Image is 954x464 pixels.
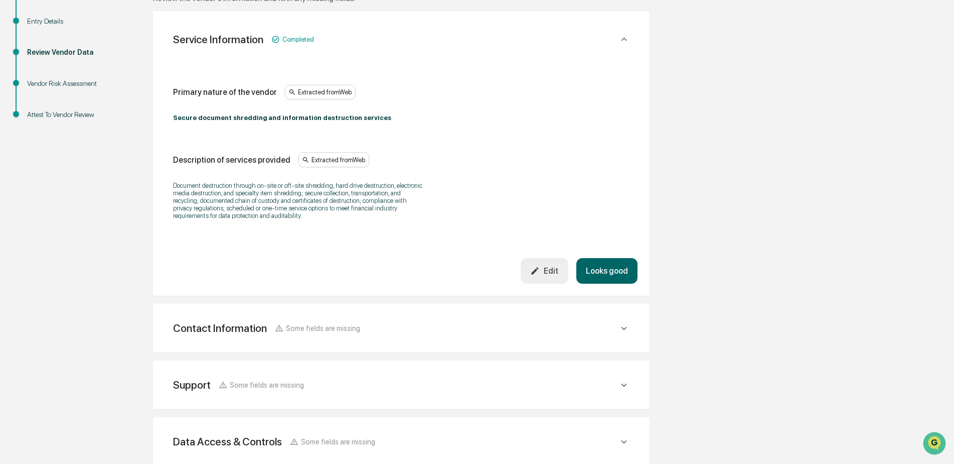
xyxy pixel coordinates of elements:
div: 🗄️ [73,128,81,136]
iframe: Open customer support [922,431,949,458]
div: Attest To Vendor Review [27,109,109,120]
div: Service InformationCompleted [165,56,638,284]
span: Pylon [100,170,121,178]
div: Support [173,379,211,391]
p: How can we help? [10,21,183,37]
div: Service InformationCompleted [165,23,638,56]
div: Contact Information [173,322,267,334]
div: Extracted from Web [298,152,369,167]
span: Completed [282,36,314,43]
div: 🖐️ [10,128,18,136]
div: Data Access & Controls [173,435,282,448]
div: Entry Details [27,16,109,27]
a: 🖐️Preclearance [6,123,69,141]
button: Looks good [576,258,638,284]
span: Preclearance [20,127,65,137]
div: Description of services provided [173,155,290,165]
span: Some fields are missing [286,324,360,332]
div: Extracted from Web [285,85,356,100]
span: Attestations [83,127,124,137]
a: 🔎Data Lookup [6,142,67,160]
span: Some fields are missing [230,381,304,389]
button: Start new chat [171,80,183,92]
div: Primary nature of the vendor [173,87,277,97]
a: 🗄️Attestations [69,123,128,141]
strong: Secure document shredding and information destruction services [173,114,391,122]
div: Review Vendor Data [27,47,109,58]
div: Edit [530,266,558,276]
div: We're available if you need us! [34,87,127,95]
button: Edit [521,258,568,284]
img: 1746055101610-c473b297-6a78-478c-a979-82029cc54cd1 [10,77,28,95]
span: Some fields are missing [301,437,375,446]
a: Powered byPylon [71,170,121,178]
p: . [173,114,424,122]
div: Contact InformationSome fields are missing [165,316,638,340]
div: SupportSome fields are missing [165,373,638,397]
span: Data Lookup [20,146,63,156]
p: Document destruction through on-site or off-site shredding, hard drive destruction, electronic me... [173,182,424,219]
div: Data Access & ControlsSome fields are missing [165,429,638,454]
div: 🔎 [10,147,18,155]
div: Service Information [173,33,263,46]
div: Vendor Risk Assessment [27,78,109,89]
div: Start new chat [34,77,165,87]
